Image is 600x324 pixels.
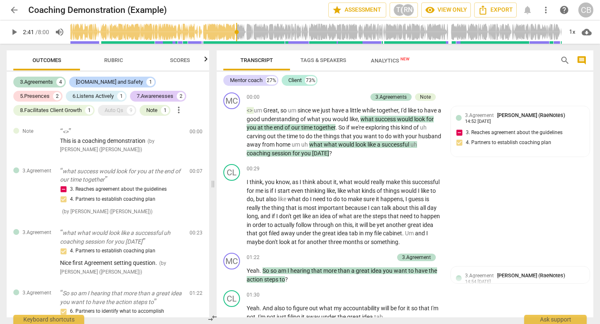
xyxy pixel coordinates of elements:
[332,5,342,15] span: star
[309,141,324,148] span: what
[371,57,410,64] span: Analytics
[247,196,253,202] span: do
[302,196,310,202] span: do
[267,222,274,228] span: to
[362,187,377,194] span: kinds
[296,222,313,228] span: follow
[85,106,93,115] div: 1
[298,239,307,245] span: for
[390,2,418,17] button: T(RN
[247,150,272,157] span: coaching
[405,230,415,237] span: Filler word
[335,187,337,194] span: ,
[343,239,364,245] span: months
[275,187,277,194] span: I
[377,107,398,114] span: together
[7,25,22,40] button: Play
[408,196,425,202] span: guess
[9,27,19,37] span: play_arrow
[558,54,572,67] button: Search
[292,179,300,185] span: as
[60,127,183,136] p: <>
[541,5,551,15] span: more_vert
[418,187,421,194] span: I
[310,196,313,202] span: I
[53,92,61,100] div: 2
[332,213,339,219] span: of
[415,230,426,237] span: and
[190,229,202,237] span: 00:23
[420,124,427,131] span: Filler word
[60,137,145,144] span: This is a coaching demonstration
[341,196,348,202] span: to
[332,107,345,114] span: have
[262,204,271,211] span: the
[22,128,33,135] span: Note
[318,204,345,211] span: important
[360,222,369,228] span: will
[414,213,420,219] span: to
[207,313,217,323] span: compare_arrows
[32,57,61,63] span: Outcomes
[364,239,371,245] span: or
[270,187,275,194] span: if
[397,116,414,122] span: would
[22,167,51,174] span: 3.Agreement
[386,179,401,185] span: make
[20,106,82,115] div: 8.Facilitates Client Growth
[264,124,274,131] span: the
[352,222,355,228] span: ,
[353,213,363,219] span: are
[369,222,377,228] span: be
[247,124,257,131] span: you
[262,141,276,148] span: from
[279,239,291,245] span: look
[409,204,420,211] span: this
[287,196,302,202] span: what
[371,204,382,211] span: can
[425,5,435,15] span: visibility
[367,141,377,148] span: like
[332,5,382,15] span: Assessment
[328,239,343,245] span: three
[303,204,318,211] span: most
[190,128,202,135] span: 00:00
[247,222,252,228] span: in
[401,187,418,194] span: would
[425,196,429,202] span: is
[272,150,292,157] span: session
[386,222,407,228] span: another
[524,315,587,324] div: Ask support
[257,124,264,131] span: at
[252,222,267,228] span: order
[317,179,333,185] span: about
[362,107,377,114] span: while
[363,196,376,202] span: sure
[478,5,513,15] span: Export
[407,222,422,228] span: great
[267,133,277,140] span: out
[474,2,517,17] button: Export
[293,213,302,219] span: get
[247,213,258,219] span: long
[291,239,298,245] span: at
[266,196,278,202] span: also
[301,141,309,148] span: Filler word
[401,107,408,114] span: I'd
[20,92,50,100] div: 5.Presences
[72,92,114,100] div: 6.Listens Actively
[358,116,360,122] span: ,
[421,187,430,194] span: like
[383,187,401,194] span: things
[377,141,382,148] span: a
[335,222,343,228] span: on
[426,116,434,122] span: for
[300,57,346,63] span: Tags & Speakers
[321,107,332,114] span: just
[371,239,398,245] span: something
[345,107,350,114] span: a
[265,239,279,245] span: don't
[427,204,437,211] span: day
[418,133,441,140] span: husband
[378,133,385,140] span: to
